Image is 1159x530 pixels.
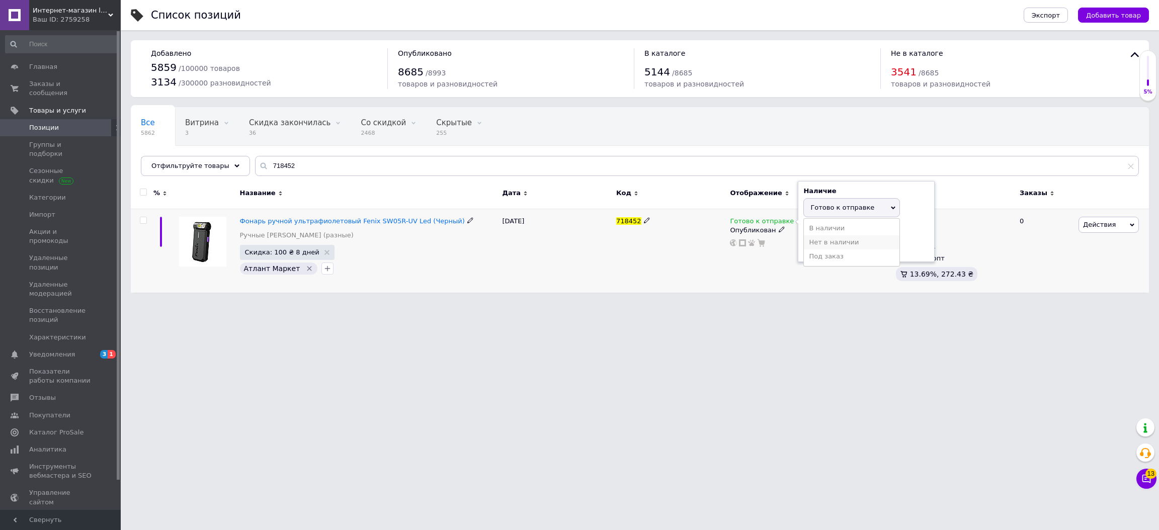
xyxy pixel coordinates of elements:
[804,235,899,249] li: Нет в наличии
[179,64,240,72] span: / 100000 товаров
[249,129,330,137] span: 36
[29,333,86,342] span: Характеристики
[398,49,452,57] span: Опубликовано
[179,217,226,267] img: Фонарь ручной ультрафиолетовый Fenix ​​SW05R-UV Led (Черный)
[919,69,939,77] span: / 8685
[29,166,93,185] span: Сезонные скидки
[644,66,670,78] span: 5144
[141,156,182,165] span: В наличии
[29,140,93,158] span: Группы и подборки
[305,264,313,273] svg: Удалить метку
[29,280,93,298] span: Удаленные модерацией
[500,209,613,293] div: [DATE]
[1083,221,1116,228] span: Действия
[33,6,108,15] span: Интернет-магазин livelyshop
[108,350,116,359] span: 1
[644,80,744,88] span: товаров и разновидностей
[502,189,521,198] span: Дата
[804,221,899,235] li: В наличии
[244,264,300,273] span: Атлант Маркет
[730,189,782,198] span: Отображение
[29,445,66,454] span: Аналитика
[810,204,874,211] span: Готово к отправке
[1136,469,1156,489] button: Чат с покупателем13
[1086,12,1141,19] span: Добавить товар
[29,79,93,98] span: Заказы и сообщения
[398,80,498,88] span: товаров и разновидностей
[891,49,943,57] span: Не в каталоге
[33,15,121,24] div: Ваш ID: 2759258
[249,118,330,127] span: Скидка закончилась
[1014,209,1076,293] div: 0
[1140,89,1156,96] div: 5%
[141,129,155,137] span: 5862
[910,270,974,278] span: 13.69%, 272.43 ₴
[1020,189,1047,198] span: Заказы
[240,217,465,225] a: Фонарь ручной ультрафиолетовый Fenix ​​SW05R-UV Led (Черный)
[426,69,446,77] span: / 8993
[29,462,93,480] span: Инструменты вебмастера и SEO
[29,227,93,245] span: Акции и промокоды
[1078,8,1149,23] button: Добавить товар
[29,488,93,506] span: Управление сайтом
[185,129,219,137] span: 3
[151,76,177,88] span: 3134
[730,226,890,235] div: Опубликован
[398,66,424,78] span: 8685
[5,35,119,53] input: Поиск
[29,123,59,132] span: Позиции
[100,350,108,359] span: 3
[891,66,917,78] span: 3541
[436,118,472,127] span: Скрытые
[29,193,66,202] span: Категории
[153,189,160,198] span: %
[29,367,93,385] span: Показатели работы компании
[29,350,75,359] span: Уведомления
[151,162,229,169] span: Отфильтруйте товары
[896,254,1011,263] div: Розница и опт
[1024,8,1068,23] button: Экспорт
[151,61,177,73] span: 5859
[29,411,70,420] span: Покупатели
[240,231,354,240] a: Ручные [PERSON_NAME] (разные)
[361,129,406,137] span: 2468
[255,156,1139,176] input: Поиск по названию позиции, артикулу и поисковым запросам
[151,10,241,21] div: Список позиций
[803,187,929,196] div: Наличие
[240,189,276,198] span: Название
[361,118,406,127] span: Со скидкой
[436,129,472,137] span: 255
[672,69,692,77] span: / 8685
[151,49,191,57] span: Добавлено
[644,49,685,57] span: В каталоге
[29,306,93,324] span: Восстановление позиций
[179,79,271,87] span: / 300000 разновидностей
[141,118,155,127] span: Все
[1032,12,1060,19] span: Экспорт
[29,62,57,71] span: Главная
[29,393,56,402] span: Отзывы
[1145,467,1156,477] span: 13
[29,428,84,437] span: Каталог ProSale
[185,118,219,127] span: Витрина
[29,106,86,115] span: Товары и услуги
[616,217,641,225] span: 718452
[29,253,93,272] span: Удаленные позиции
[804,249,899,263] li: Под заказ
[616,189,631,198] span: Код
[891,80,990,88] span: товаров и разновидностей
[730,217,794,228] span: Готово к отправке
[29,210,55,219] span: Импорт
[245,249,319,255] span: Скидка: 100 ₴ 8 дней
